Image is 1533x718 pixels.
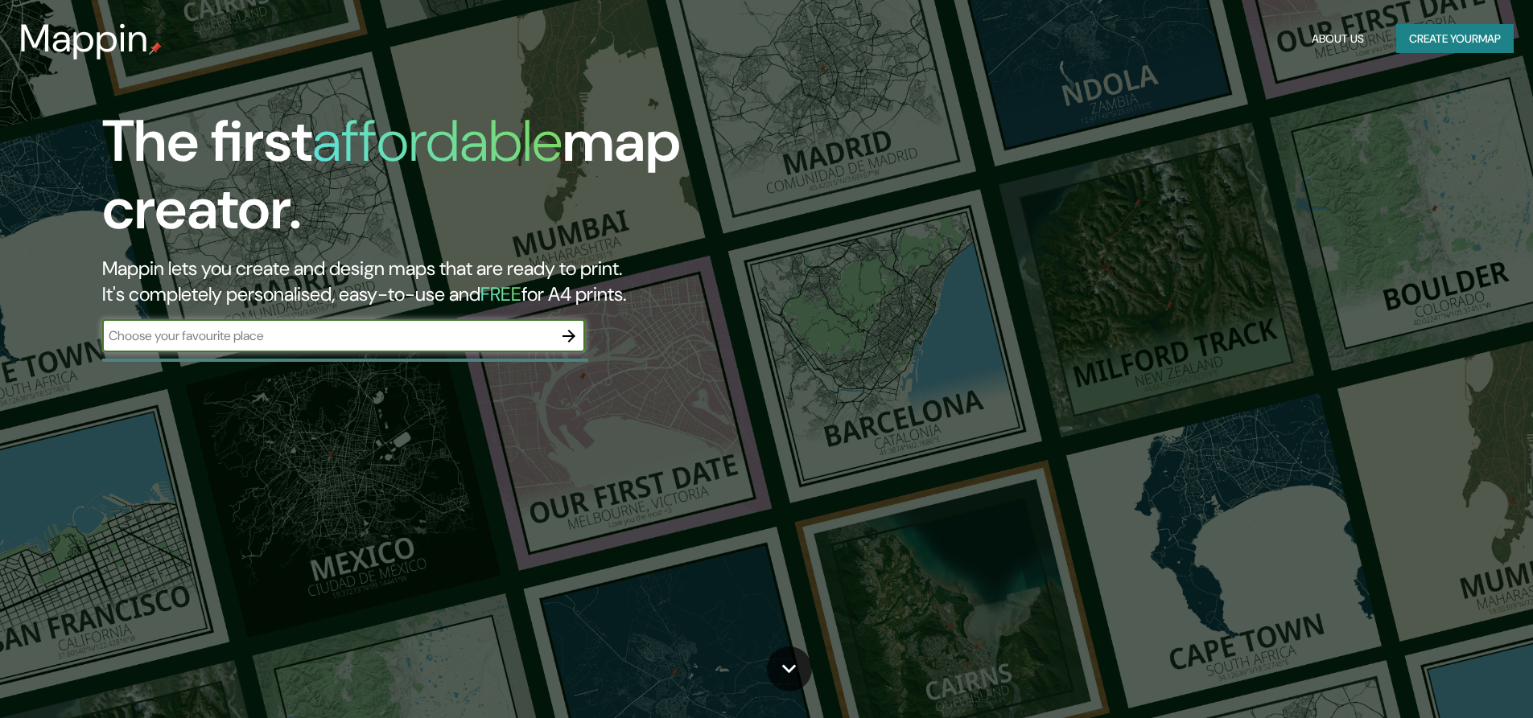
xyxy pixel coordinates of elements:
[1396,24,1514,54] button: Create yourmap
[312,104,563,178] h1: affordable
[102,108,869,256] h1: The first map creator.
[19,16,149,61] h3: Mappin
[1390,655,1515,700] iframe: Help widget launcher
[480,281,521,306] h5: FREE
[102,256,869,307] h2: Mappin lets you create and design maps that are ready to print. It's completely personalised, eas...
[102,326,553,345] input: Choose your favourite place
[149,42,162,55] img: mappin-pin
[1305,24,1370,54] button: About Us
